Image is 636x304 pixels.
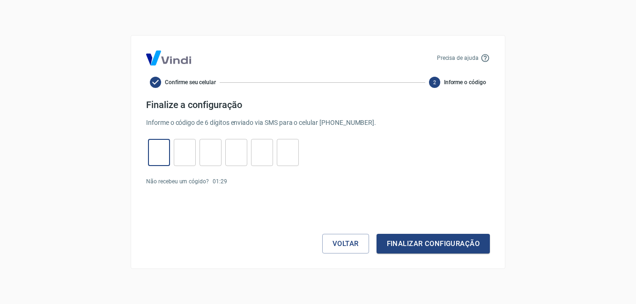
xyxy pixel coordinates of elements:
text: 2 [433,80,436,86]
button: Finalizar configuração [377,234,490,253]
button: Voltar [322,234,369,253]
p: Informe o código de 6 dígitos enviado via SMS para o celular [PHONE_NUMBER] . [146,118,490,128]
p: 01 : 29 [213,177,227,186]
h4: Finalize a configuração [146,99,490,110]
span: Informe o código [444,78,486,87]
span: Confirme seu celular [165,78,216,87]
p: Não recebeu um cógido? [146,177,209,186]
img: Logo Vind [146,51,191,65]
p: Precisa de ajuda [437,54,479,62]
